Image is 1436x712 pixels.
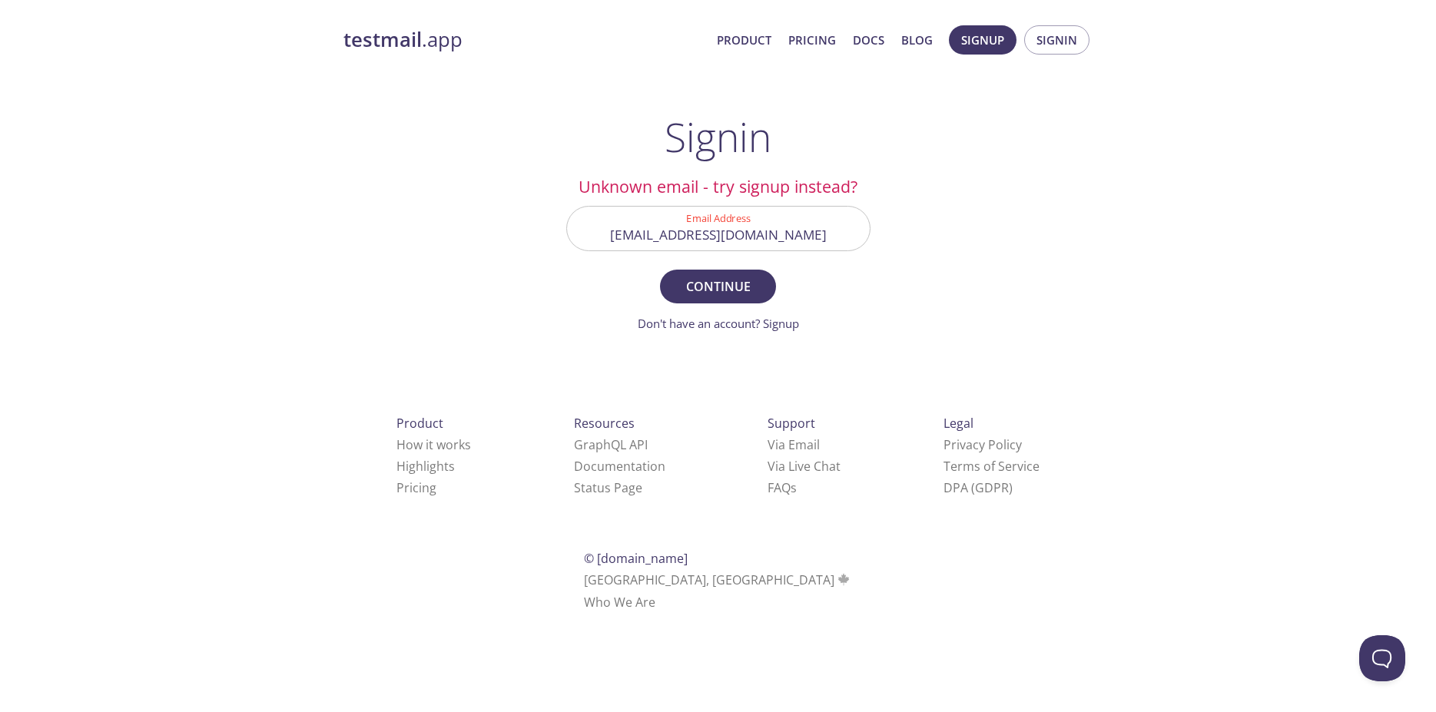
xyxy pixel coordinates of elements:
[574,436,648,453] a: GraphQL API
[396,436,471,453] a: How it works
[574,479,642,496] a: Status Page
[768,479,797,496] a: FAQ
[584,571,852,588] span: [GEOGRAPHIC_DATA], [GEOGRAPHIC_DATA]
[566,174,871,200] h2: Unknown email - try signup instead?
[788,30,836,50] a: Pricing
[396,479,436,496] a: Pricing
[638,316,799,331] a: Don't have an account? Signup
[961,30,1004,50] span: Signup
[768,436,820,453] a: Via Email
[944,436,1022,453] a: Privacy Policy
[901,30,933,50] a: Blog
[944,415,973,432] span: Legal
[1024,25,1089,55] button: Signin
[1036,30,1077,50] span: Signin
[574,415,635,432] span: Resources
[343,26,422,53] strong: testmail
[949,25,1016,55] button: Signup
[660,270,775,303] button: Continue
[853,30,884,50] a: Docs
[665,114,771,160] h1: Signin
[768,458,841,475] a: Via Live Chat
[396,415,443,432] span: Product
[1359,635,1405,681] iframe: Help Scout Beacon - Open
[343,27,705,53] a: testmail.app
[584,594,655,611] a: Who We Are
[768,415,815,432] span: Support
[944,479,1013,496] a: DPA (GDPR)
[717,30,771,50] a: Product
[584,550,688,567] span: © [DOMAIN_NAME]
[944,458,1040,475] a: Terms of Service
[677,276,758,297] span: Continue
[396,458,455,475] a: Highlights
[791,479,797,496] span: s
[574,458,665,475] a: Documentation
